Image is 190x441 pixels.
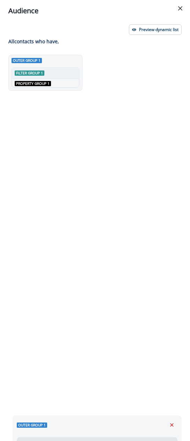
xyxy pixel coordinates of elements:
button: Remove [166,420,177,430]
p: Preview dynamic list [139,27,178,32]
div: Audience [8,6,182,16]
span: Filter group 1 [15,70,44,76]
span: Outer group 1 [17,423,47,428]
span: Property group 1 [15,81,51,86]
button: Preview dynamic list [129,24,182,35]
span: Outer group 1 [12,58,42,63]
button: Close [175,3,186,14]
p: All contact s who have, [8,38,59,45]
